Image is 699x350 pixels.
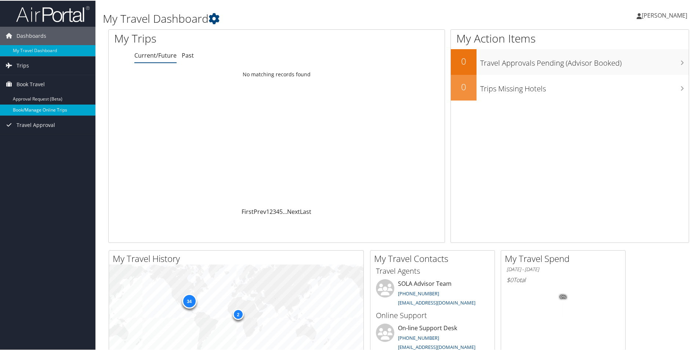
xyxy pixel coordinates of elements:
a: Prev [254,207,266,215]
span: Dashboards [17,26,46,44]
span: Book Travel [17,74,45,93]
h1: My Travel Dashboard [103,10,497,26]
h2: 0 [451,80,477,92]
span: $0 [507,275,513,283]
a: 1 [266,207,269,215]
div: 2 [232,308,243,319]
a: First [242,207,254,215]
li: SOLA Advisor Team [372,278,493,309]
h2: My Travel History [113,252,363,264]
h2: My Travel Contacts [374,252,495,264]
a: [PHONE_NUMBER] [398,334,439,340]
a: Current/Future [134,51,177,59]
a: 0Trips Missing Hotels [451,74,689,100]
h3: Trips Missing Hotels [480,79,689,93]
a: 0Travel Approvals Pending (Advisor Booked) [451,48,689,74]
h6: [DATE] - [DATE] [507,265,620,272]
td: No matching records found [109,67,445,80]
span: Trips [17,56,29,74]
h2: My Travel Spend [505,252,625,264]
span: … [283,207,287,215]
a: 4 [276,207,279,215]
a: [EMAIL_ADDRESS][DOMAIN_NAME] [398,299,475,305]
div: 34 [182,293,196,308]
h3: Travel Approvals Pending (Advisor Booked) [480,54,689,68]
tspan: 0% [560,294,566,299]
a: [EMAIL_ADDRESS][DOMAIN_NAME] [398,343,475,350]
span: Travel Approval [17,115,55,134]
a: Last [300,207,311,215]
h3: Travel Agents [376,265,489,276]
a: 3 [273,207,276,215]
a: Past [182,51,194,59]
h6: Total [507,275,620,283]
h1: My Action Items [451,30,689,45]
span: [PERSON_NAME] [642,11,687,19]
h1: My Trips [114,30,299,45]
a: 5 [279,207,283,215]
a: 2 [269,207,273,215]
h3: Online Support [376,310,489,320]
a: [PHONE_NUMBER] [398,289,439,296]
a: Next [287,207,300,215]
a: [PERSON_NAME] [637,4,695,26]
h2: 0 [451,54,477,67]
img: airportal-logo.png [16,5,90,22]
